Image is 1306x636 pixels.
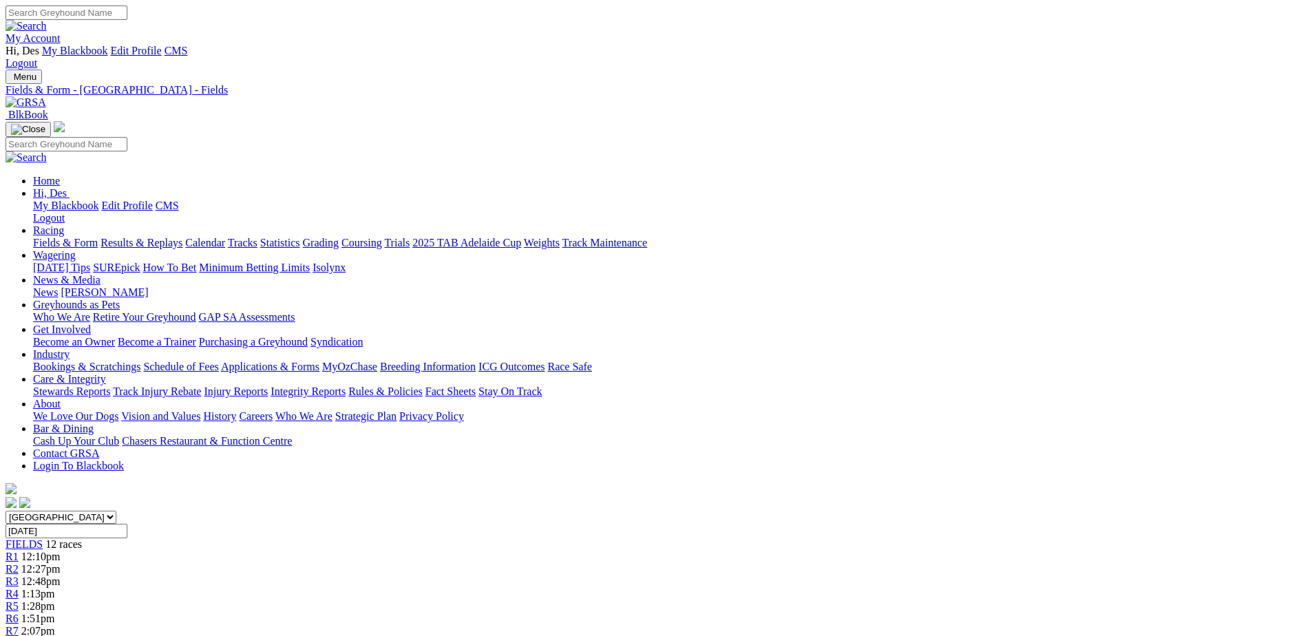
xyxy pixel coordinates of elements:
a: Results & Replays [101,237,182,248]
a: [PERSON_NAME] [61,286,148,298]
img: twitter.svg [19,497,30,508]
a: How To Bet [143,262,197,273]
a: Breeding Information [380,361,476,372]
a: Applications & Forms [221,361,319,372]
a: We Love Our Dogs [33,410,118,422]
a: [DATE] Tips [33,262,90,273]
a: Bar & Dining [33,423,94,434]
a: My Account [6,32,61,44]
a: Calendar [185,237,225,248]
img: logo-grsa-white.png [6,483,17,494]
div: News & Media [33,286,1300,299]
a: Chasers Restaurant & Function Centre [122,435,292,447]
a: News & Media [33,274,101,286]
a: Logout [6,57,37,69]
img: logo-grsa-white.png [54,121,65,132]
a: Weights [524,237,560,248]
button: Toggle navigation [6,122,51,137]
a: BlkBook [6,109,48,120]
a: Become an Owner [33,336,115,348]
a: Logout [33,212,65,224]
a: Purchasing a Greyhound [199,336,308,348]
a: Rules & Policies [348,385,423,397]
a: Hi, Des [33,187,70,199]
a: R1 [6,551,19,562]
a: Injury Reports [204,385,268,397]
a: Race Safe [547,361,591,372]
a: Bookings & Scratchings [33,361,140,372]
div: Racing [33,237,1300,249]
a: Wagering [33,249,76,261]
a: Care & Integrity [33,373,106,385]
div: Care & Integrity [33,385,1300,398]
a: R2 [6,563,19,575]
div: Industry [33,361,1300,373]
div: Get Involved [33,336,1300,348]
a: Privacy Policy [399,410,464,422]
a: Who We Are [275,410,333,422]
a: Schedule of Fees [143,361,218,372]
a: Careers [239,410,273,422]
a: Cash Up Your Club [33,435,119,447]
span: BlkBook [8,109,48,120]
a: ICG Outcomes [478,361,545,372]
div: Fields & Form - [GEOGRAPHIC_DATA] - Fields [6,84,1300,96]
button: Toggle navigation [6,70,42,84]
span: 1:13pm [21,588,55,600]
a: My Blackbook [33,200,99,211]
a: R4 [6,588,19,600]
a: Become a Trainer [118,336,196,348]
a: R3 [6,575,19,587]
a: Trials [384,237,410,248]
a: Edit Profile [110,45,161,56]
a: Who We Are [33,311,90,323]
span: Hi, Des [33,187,67,199]
a: Edit Profile [102,200,153,211]
img: GRSA [6,96,46,109]
a: Industry [33,348,70,360]
a: Fact Sheets [425,385,476,397]
a: Grading [303,237,339,248]
span: 1:28pm [21,600,55,612]
a: Racing [33,224,64,236]
span: 12:10pm [21,551,61,562]
a: My Blackbook [42,45,108,56]
img: Search [6,151,47,164]
a: Tracks [228,237,257,248]
a: Isolynx [313,262,346,273]
div: Bar & Dining [33,435,1300,447]
a: Integrity Reports [271,385,346,397]
a: Statistics [260,237,300,248]
a: Vision and Values [121,410,200,422]
a: Coursing [341,237,382,248]
a: Retire Your Greyhound [93,311,196,323]
div: Wagering [33,262,1300,274]
a: Contact GRSA [33,447,99,459]
a: 2025 TAB Adelaide Cup [412,237,521,248]
a: FIELDS [6,538,43,550]
input: Search [6,6,127,20]
a: Login To Blackbook [33,460,124,471]
a: Stewards Reports [33,385,110,397]
a: News [33,286,58,298]
div: My Account [6,45,1300,70]
img: Close [11,124,45,135]
a: About [33,398,61,410]
a: Strategic Plan [335,410,397,422]
a: SUREpick [93,262,140,273]
a: History [203,410,236,422]
div: Greyhounds as Pets [33,311,1300,324]
a: Home [33,175,60,187]
span: 12 races [45,538,82,550]
a: Track Maintenance [562,237,647,248]
a: Minimum Betting Limits [199,262,310,273]
span: 12:48pm [21,575,61,587]
a: R6 [6,613,19,624]
a: Syndication [310,336,363,348]
img: Search [6,20,47,32]
span: R5 [6,600,19,612]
